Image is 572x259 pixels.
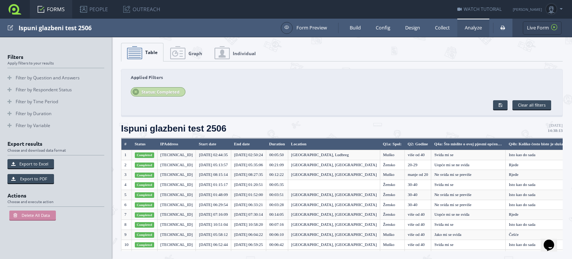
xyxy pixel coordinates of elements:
span: Completed [135,202,154,208]
button: Export to PDF [7,174,54,183]
th: End date [231,139,266,150]
td: Muško [380,230,404,240]
span: Completed [135,232,154,237]
td: [DATE] 02:50:24 [231,150,266,160]
span: Completed [135,222,154,227]
td: 9 [121,230,132,240]
td: 00:06:10 [266,230,288,240]
td: Ne sviđa mi se previše [431,190,506,200]
td: manje od 20 [405,170,431,180]
h2: Actions [7,193,112,207]
td: [DATE] 07:30:14 [231,210,266,220]
td: [GEOGRAPHIC_DATA], [GEOGRAPHIC_DATA] [288,210,380,220]
th: Status [132,139,158,150]
td: Žensko [380,210,404,220]
td: [DATE] 10:51:04 [196,220,231,230]
span: Ispuni glazbeni test 2506 [121,123,226,133]
td: 8 [121,220,132,230]
td: [TECHNICAL_ID] [157,200,196,210]
td: [TECHNICAL_ID] [157,220,196,230]
td: 00:14:05 [266,210,288,220]
span: Choose and download data format [7,148,112,152]
th: Duration [266,139,288,150]
td: 00:06:42 [266,240,288,250]
span: Completed [135,152,154,158]
td: [GEOGRAPHIC_DATA], [GEOGRAPHIC_DATA] [288,190,380,200]
a: Collect [428,19,457,37]
td: Sviđa mi se [431,220,506,230]
a: Form Preview [281,22,327,34]
td: [GEOGRAPHIC_DATA], Ludbreg [288,150,380,160]
a: Config [368,19,398,37]
td: [GEOGRAPHIC_DATA], [GEOGRAPHIC_DATA] [288,240,380,250]
td: [TECHNICAL_ID] [157,160,196,170]
td: 00:03:51 [266,190,288,200]
td: [DATE] 06:29:54 [196,200,231,210]
td: 5 [121,190,132,200]
td: 30-40 [405,190,431,200]
td: 00:07:16 [266,220,288,230]
a: Filter by Variable [7,120,104,132]
td: 30-40 [405,200,431,210]
td: Sviđa mi se [431,150,506,160]
td: 2 [121,160,132,170]
span: Choose and execute action [7,199,112,203]
td: [DATE] 05:13:57 [196,160,231,170]
button: Delete All Data [9,211,56,220]
span: Individual [233,50,256,57]
td: više od 40 [405,210,431,220]
iframe: chat widget [541,229,565,252]
td: Sviđa mi se [431,240,506,250]
a: Individual [209,43,261,62]
th: Q2: Godine [405,139,431,150]
th: IPAddress [157,139,196,150]
h2: Filters [7,54,112,68]
a: Live Form [523,21,562,35]
td: Uopće mi se ne sviđa [431,160,506,170]
td: [DATE] 10:58:20 [231,220,266,230]
td: Ne sviđa mi se previše [431,200,506,210]
span: Completed [135,192,154,198]
a: Filter by Question and Answers [7,72,104,84]
td: [TECHNICAL_ID] [157,230,196,240]
h2: Export results [7,141,112,155]
span: Apply filters to your results [7,61,112,65]
td: 3 [121,170,132,180]
td: 1 [121,150,132,160]
td: više od 40 [405,230,431,240]
td: Muško [380,170,404,180]
th: # [121,139,132,150]
td: [DATE] 01:15:17 [196,180,231,190]
span: Completed [135,162,154,168]
td: 00:12:22 [266,170,288,180]
td: [TECHNICAL_ID] [157,210,196,220]
td: Sviđa mi se [431,180,506,190]
td: više od 40 [405,150,431,160]
span: Edit [7,23,13,32]
td: [DATE] 01:52:00 [231,190,266,200]
td: [GEOGRAPHIC_DATA], [GEOGRAPHIC_DATA] [288,170,380,180]
a: Analyze [457,19,489,37]
td: [DATE] 01:48:09 [196,190,231,200]
span: Completed [135,173,154,178]
th: Start date [196,139,231,150]
td: [TECHNICAL_ID] [157,150,196,160]
td: Žensko [380,160,404,170]
th: Q1a: Spol: [380,139,404,150]
td: Žensko [380,180,404,190]
td: Muško [380,150,404,160]
td: 6 [121,200,132,210]
td: 00:05:50 [266,150,288,160]
td: [DATE] 01:20:51 [231,180,266,190]
td: [GEOGRAPHIC_DATA], [GEOGRAPHIC_DATA] [288,230,380,240]
td: više od 40 [405,240,431,250]
td: [GEOGRAPHIC_DATA], [GEOGRAPHIC_DATA] [288,200,380,210]
td: [TECHNICAL_ID] [157,170,196,180]
td: 7 [121,210,132,220]
a: Filter by Time Period [7,96,104,108]
th: Location [288,139,380,150]
td: [DATE] 05:35:06 [231,160,266,170]
span: Completed [135,182,154,187]
td: [GEOGRAPHIC_DATA], [GEOGRAPHIC_DATA] [288,220,380,230]
td: 10 [121,240,132,250]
